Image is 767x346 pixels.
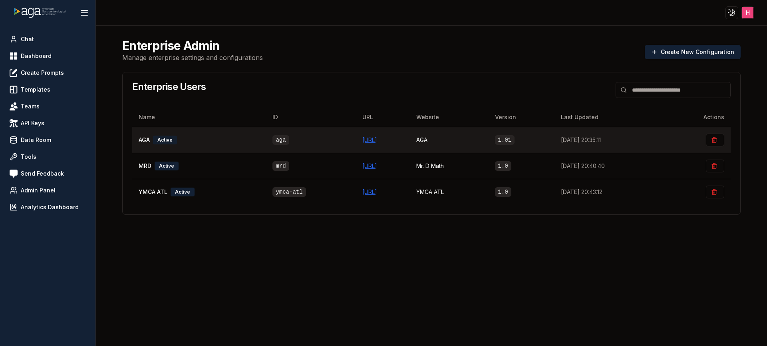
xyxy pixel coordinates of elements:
[561,188,602,195] span: [DATE] 20:43:12
[155,162,179,170] div: Active
[6,166,89,181] a: Send Feedback
[742,7,754,18] img: ACg8ocJJXoBNX9W-FjmgwSseULRJykJmqCZYzqgfQpEi3YodQgNtRg=s96-c
[139,136,150,144] span: AGA
[561,136,601,143] span: [DATE] 20:35:11
[495,161,511,171] code: 1.0
[139,162,151,170] span: MRD
[554,108,665,127] th: Last Updated
[6,200,89,214] a: Analytics Dashboard
[6,49,89,63] a: Dashboard
[272,161,289,171] code: mrd
[21,119,44,127] span: API Keys
[410,127,489,153] td: AGA
[362,188,377,195] a: [URL]
[6,183,89,198] a: Admin Panel
[6,82,89,97] a: Templates
[139,188,167,196] span: YMCA ATL
[21,136,51,144] span: Data Room
[495,135,515,145] code: 1.01
[410,108,489,127] th: Website
[21,52,52,60] span: Dashboard
[362,162,377,169] a: [URL]
[665,108,731,127] th: Actions
[561,162,605,169] span: [DATE] 20:40:40
[495,187,511,197] code: 1.0
[6,66,89,80] a: Create Prompts
[356,108,410,127] th: URL
[266,108,356,127] th: ID
[6,116,89,130] a: API Keys
[21,35,34,43] span: Chat
[21,86,50,94] span: Templates
[21,102,40,110] span: Teams
[6,99,89,114] a: Teams
[645,45,741,59] button: Create New Configuration
[153,136,177,144] div: Active
[21,170,64,178] span: Send Feedback
[272,187,306,197] code: ymca-atl
[21,186,56,194] span: Admin Panel
[6,133,89,147] a: Data Room
[132,108,266,127] th: Name
[272,135,289,145] code: aga
[362,136,377,143] a: [URL]
[132,82,206,92] h3: Enterprise Users
[122,53,263,62] p: Manage enterprise settings and configurations
[171,188,195,196] div: Active
[122,38,263,53] h2: Enterprise Admin
[6,150,89,164] a: Tools
[21,203,79,211] span: Analytics Dashboard
[6,32,89,46] a: Chat
[21,153,36,161] span: Tools
[10,170,18,178] img: feedback
[410,179,489,205] td: YMCA ATL
[21,69,64,77] span: Create Prompts
[410,153,489,179] td: Mr. D Math
[489,108,555,127] th: Version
